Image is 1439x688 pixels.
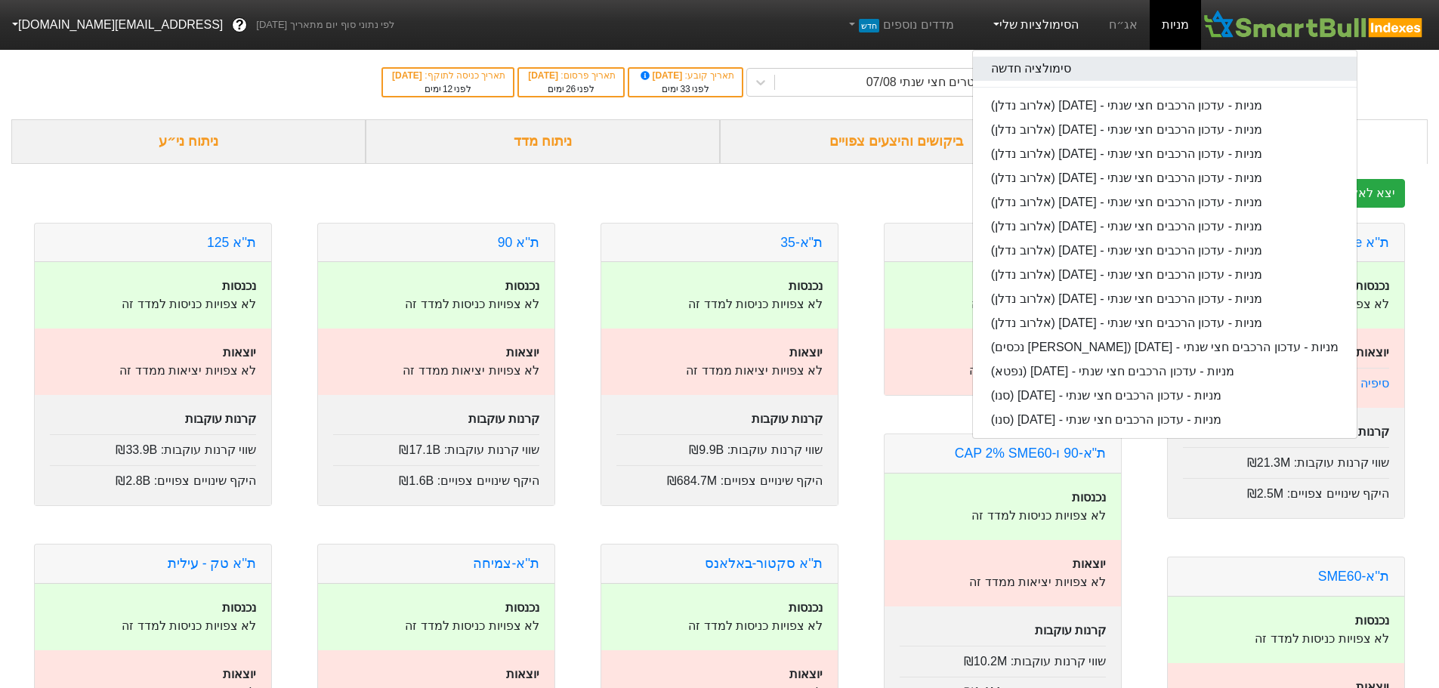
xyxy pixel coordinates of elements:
p: לא צפויות כניסות למדד זה [333,617,539,635]
p: לא צפויות כניסות למדד זה [1183,630,1389,648]
a: הסימולציות שלי [984,10,1085,40]
div: תאריך פרסום : [527,69,616,82]
div: היקף שינויים צפויים : [333,465,539,490]
a: מניות - עדכון הרכבים חצי שנתי - [DATE] (אלרוב נדלן) [973,239,1357,263]
a: מניות - עדכון הרכבים חצי שנתי - [DATE] ([PERSON_NAME] נכסים) [973,335,1357,359]
a: מניות - עדכון הרכבים חצי שנתי - [DATE] (סנו) [973,384,1357,408]
strong: יוצאות [223,346,256,359]
strong: נכנסות [222,601,256,614]
div: תאריך כניסה לתוקף : [391,69,505,82]
p: לא צפויות כניסות למדד זה [616,617,823,635]
div: פרמטרים חצי שנתי 07/08 [866,73,997,91]
strong: נכנסות [1355,614,1389,627]
button: יצא לאקסל [1326,179,1405,208]
span: 12 [443,84,452,94]
strong: נכנסות [1355,279,1389,292]
strong: יוצאות [506,346,539,359]
a: ת''א סקטור-באלאנס [705,556,823,571]
span: ? [236,15,244,35]
p: לא צפויות כניסות למדד זה [50,295,256,313]
div: שווי קרנות עוקבות : [50,434,256,459]
a: מניות - עדכון הרכבים חצי שנתי - [DATE] (אלרוב נדלן) [973,214,1357,239]
a: ת''א-צמיחה [473,556,539,571]
span: [DATE] [392,70,425,81]
a: מניות - עדכון הרכבים חצי שנתי - [DATE] (אלרוב נדלן) [973,287,1357,311]
span: ₪21.3M [1247,456,1290,469]
a: מדדים נוספיםחדש [840,10,960,40]
a: מניות - עדכון הרכבים חצי שנתי - [DATE] (אלרוב נדלן) [973,94,1357,118]
div: ניתוח ני״ע [11,119,366,164]
strong: נכנסות [505,279,539,292]
div: תאריך קובע : [637,69,734,82]
strong: קרנות עוקבות [468,412,539,425]
div: ניתוח מדד [366,119,720,164]
strong: קרנות עוקבות [752,412,823,425]
a: מניות - עדכון הרכבים חצי שנתי - [DATE] (אלרוב נדלן) [973,118,1357,142]
div: היקף שינויים צפויים : [50,465,256,490]
a: מניות - עדכון הרכבים חצי שנתי - [DATE] (סנו) [973,408,1357,432]
strong: יוצאות [506,668,539,680]
p: לא צפויות יציאות ממדד זה [616,362,823,380]
span: ₪2.8B [116,474,150,487]
span: ₪2.5M [1247,487,1284,500]
a: מניות - עדכון הרכבים חצי שנתי - [DATE] (אלרוב נדלן) [973,142,1357,166]
span: 26 [566,84,576,94]
strong: יוצאות [223,668,256,680]
span: ₪17.1B [399,443,440,456]
a: מניות - עדכון הרכבים חצי שנתי - [DATE] (אלרוב נדלן) [973,166,1357,190]
span: ₪684.7M [667,474,717,487]
p: לא צפויות יציאות ממדד זה [900,362,1106,380]
span: ₪10.2M [964,655,1007,668]
span: [DATE] [528,70,560,81]
a: ת''א טק - עילית [168,556,256,571]
a: ת''א-SME60 [1318,569,1389,584]
strong: יוצאות [1356,346,1389,359]
span: [DATE] [638,70,685,81]
a: ת"א-35 [780,235,823,250]
a: מניות - עדכון הרכבים חצי שנתי - [DATE] (אלרוב נדלן) [973,263,1357,287]
strong: קרנות עוקבות [185,412,256,425]
span: ₪33.9B [116,443,157,456]
strong: נכנסות [789,279,823,292]
div: הסימולציות שלי [972,50,1357,439]
div: לפני ימים [391,82,505,96]
div: שווי קרנות עוקבות : [1183,447,1389,472]
a: סימולציה חדשה [973,57,1357,81]
div: היקף שינויים צפויים : [1183,478,1389,503]
strong: קרנות עוקבות [1035,624,1106,637]
span: לפי נתוני סוף יום מתאריך [DATE] [256,17,394,32]
a: מניות - עדכון הרכבים חצי שנתי - [DATE] (נפטא) [973,359,1357,384]
p: לא צפויות כניסות למדד זה [900,507,1106,525]
p: לא צפויות כניסות למדד זה [900,295,1106,313]
span: חדש [859,19,879,32]
a: ת''א 125 [207,235,256,250]
span: ₪1.6B [399,474,434,487]
p: לא צפויות יציאות ממדד זה [900,573,1106,591]
a: ת''א 90 [498,235,539,250]
p: לא צפויות יציאות ממדד זה [333,362,539,380]
div: ביקושים והיצעים צפויים [720,119,1074,164]
strong: יוצאות [789,346,823,359]
strong: נכנסות [1072,491,1106,504]
span: 33 [680,84,690,94]
div: לפני ימים [527,82,616,96]
strong: נכנסות [789,601,823,614]
p: לא צפויות יציאות ממדד זה [50,362,256,380]
a: ת"א-90 ו-CAP 2% SME60 [955,446,1106,461]
strong: יוצאות [1073,557,1106,570]
div: שווי קרנות עוקבות : [900,646,1106,671]
strong: נכנסות [222,279,256,292]
p: לא צפויות כניסות למדד זה [50,617,256,635]
div: היקף שינויים צפויים : [616,465,823,490]
div: שווי קרנות עוקבות : [333,434,539,459]
div: שווי קרנות עוקבות : [616,434,823,459]
span: ₪9.9B [689,443,724,456]
a: מניות - עדכון הרכבים חצי שנתי - [DATE] (אלרוב נדלן) [973,311,1357,335]
a: מניות - עדכון הרכבים חצי שנתי - [DATE] (אלרוב נדלן) [973,190,1357,214]
div: לפני ימים [637,82,734,96]
p: לא צפויות כניסות למדד זה [616,295,823,313]
strong: נכנסות [505,601,539,614]
p: לא צפויות כניסות למדד זה [333,295,539,313]
strong: יוצאות [789,668,823,680]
